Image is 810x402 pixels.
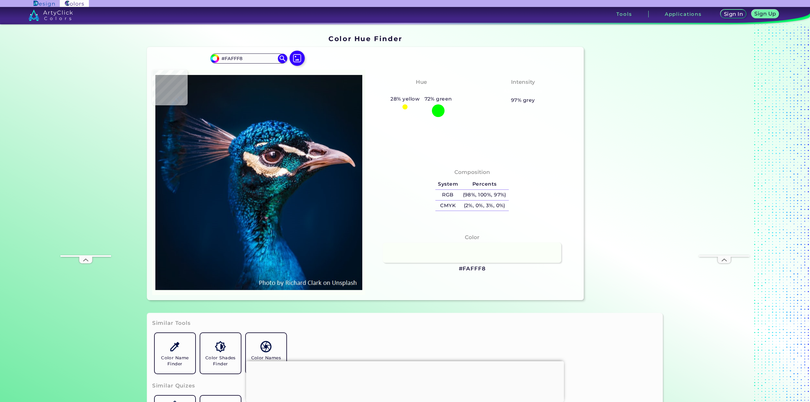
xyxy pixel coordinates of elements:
[152,319,191,327] h3: Similar Tools
[278,54,287,63] img: icon search
[246,361,564,400] iframe: Advertisement
[465,233,479,242] h4: Color
[752,10,779,18] a: Sign Up
[454,168,490,177] h4: Composition
[203,355,238,367] h5: Color Shades Finder
[616,12,632,16] h3: Tools
[511,96,535,104] h5: 97% grey
[435,201,460,211] h5: CMYK
[699,65,750,255] iframe: Advertisement
[248,355,284,367] h5: Color Names Dictionary
[724,12,743,17] h5: Sign In
[152,382,195,390] h3: Similar Quizes
[422,95,455,103] h5: 72% green
[215,341,226,352] img: icon_color_shades.svg
[435,179,460,189] h5: System
[416,77,427,87] h4: Hue
[260,341,271,352] img: icon_color_names_dictionary.svg
[460,179,509,189] h5: Percents
[328,34,402,43] h1: Color Hue Finder
[665,12,702,16] h3: Applications
[157,355,193,367] h5: Color Name Finder
[28,9,73,21] img: logo_artyclick_colors_white.svg
[388,95,422,103] h5: 28% yellow
[243,331,289,376] a: Color Names Dictionary
[152,331,198,376] a: Color Name Finder
[435,190,460,200] h5: RGB
[290,51,305,66] img: icon picture
[460,190,509,200] h5: (98%, 100%, 97%)
[169,341,180,352] img: icon_color_name_finder.svg
[34,1,55,7] img: ArtyClick Design logo
[501,88,545,95] h3: Almost None
[459,265,486,273] h3: #FAFFF8
[155,73,362,292] img: img_pavlin.jpg
[511,77,535,87] h4: Intensity
[395,88,448,95] h3: Yellowish Green
[586,32,665,303] iframe: Advertisement
[219,54,278,63] input: type color..
[198,331,243,376] a: Color Shades Finder
[755,11,776,16] h5: Sign Up
[460,201,509,211] h5: (2%, 0%, 3%, 0%)
[721,10,746,18] a: Sign In
[60,65,111,255] iframe: Advertisement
